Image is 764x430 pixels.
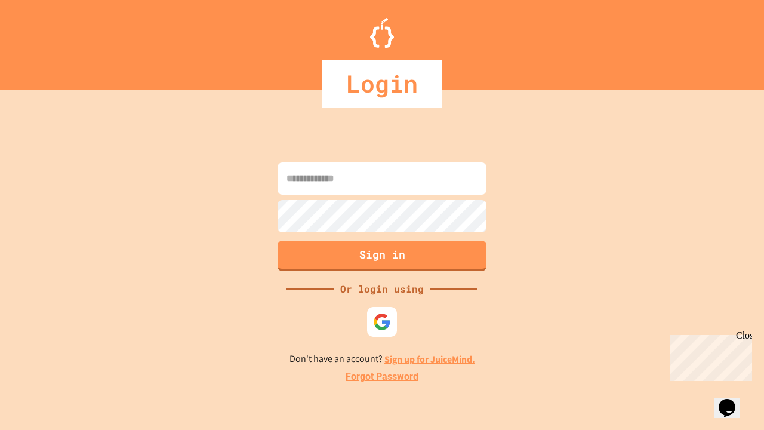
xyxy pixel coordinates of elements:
p: Don't have an account? [289,352,475,367]
img: Logo.svg [370,18,394,48]
button: Sign in [278,241,486,271]
div: Chat with us now!Close [5,5,82,76]
iframe: chat widget [665,330,752,381]
a: Sign up for JuiceMind. [384,353,475,365]
div: Login [322,60,442,107]
a: Forgot Password [346,370,418,384]
img: google-icon.svg [373,313,391,331]
div: Or login using [334,282,430,296]
iframe: chat widget [714,382,752,418]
